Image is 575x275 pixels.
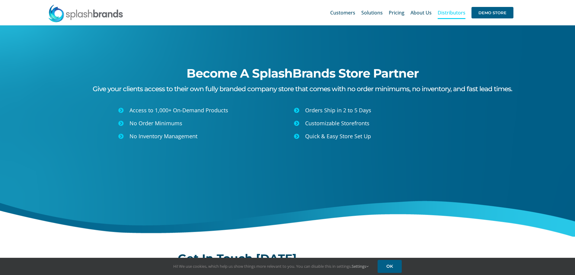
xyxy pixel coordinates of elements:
span: Quick & Easy Store Set Up [305,133,371,140]
span: Customers [330,10,355,15]
span: Distributors [438,10,465,15]
a: Settings [352,264,369,269]
span: Hi! We use cookies, which help us show things more relevant to you. You can disable this in setti... [173,264,369,269]
a: Customers [330,3,355,22]
a: Distributors [438,3,465,22]
span: Become A SplashBrands Store Partner [187,66,419,81]
span: DEMO STORE [471,7,513,18]
img: SplashBrands.com Logo [48,4,123,22]
span: Access to 1,000+ On-Demand Products [129,107,228,114]
a: DEMO STORE [471,3,513,22]
span: Solutions [361,10,383,15]
span: Pricing [389,10,404,15]
nav: Main Menu [330,3,513,22]
span: Give your clients access to their own fully branded company store that comes with no order minimu... [93,85,512,93]
span: No Inventory Management [129,133,197,140]
span: About Us [410,10,432,15]
span: Customizable Storefronts [305,120,369,127]
a: Pricing [389,3,404,22]
a: OK [378,260,402,273]
span: No Order Minimums [129,120,182,127]
span: Orders Ship in 2 to 5 Days [305,107,371,114]
h2: Get In Touch [DATE] [178,252,398,264]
